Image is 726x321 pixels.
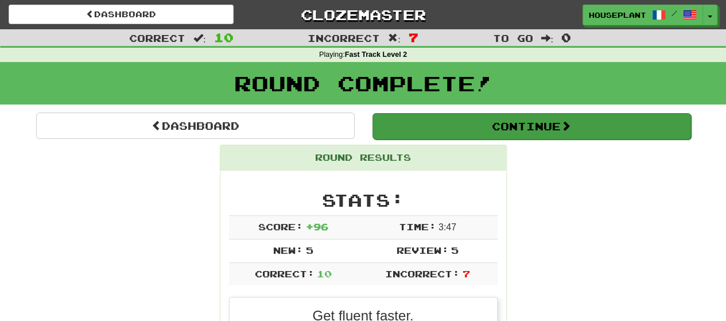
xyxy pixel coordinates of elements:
[229,191,498,210] h2: Stats:
[4,72,722,95] h1: Round Complete!
[9,5,234,24] a: Dashboard
[129,32,185,44] span: Correct
[462,268,469,279] span: 7
[398,221,436,232] span: Time:
[345,51,407,59] strong: Fast Track Level 2
[220,145,506,171] div: Round Results
[583,5,703,25] a: Houseplant /
[438,222,456,232] span: 3 : 47
[305,245,313,256] span: 5
[671,9,677,17] span: /
[193,33,206,43] span: :
[561,30,571,44] span: 0
[305,221,328,232] span: + 96
[388,33,401,43] span: :
[273,245,303,256] span: New:
[409,30,418,44] span: 7
[589,10,646,20] span: Houseplant
[251,5,476,25] a: Clozemaster
[372,113,691,140] button: Continue
[385,268,460,279] span: Incorrect:
[308,32,380,44] span: Incorrect
[317,268,332,279] span: 10
[451,245,459,256] span: 5
[254,268,314,279] span: Correct:
[258,221,303,232] span: Score:
[396,245,448,256] span: Review:
[492,32,533,44] span: To go
[214,30,234,44] span: 10
[36,113,355,139] a: Dashboard
[541,33,553,43] span: :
